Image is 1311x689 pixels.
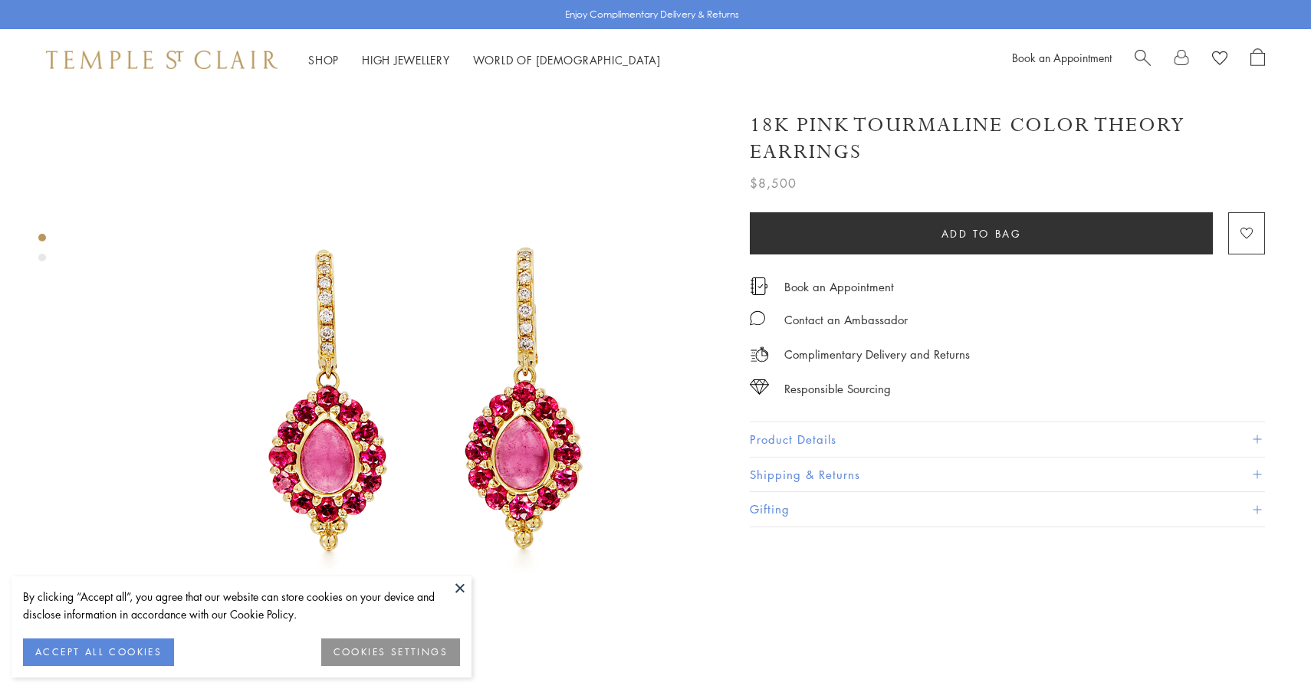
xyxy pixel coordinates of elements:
div: By clicking “Accept all”, you agree that our website can store cookies on your device and disclos... [23,588,460,623]
button: Product Details [750,422,1265,457]
a: Book an Appointment [784,278,894,295]
button: ACCEPT ALL COOKIES [23,638,174,666]
a: View Wishlist [1212,48,1227,71]
img: icon_appointment.svg [750,277,768,295]
a: High JewelleryHigh Jewellery [362,52,450,67]
iframe: Gorgias live chat messenger [1234,617,1296,674]
div: Responsible Sourcing [784,379,891,399]
button: Shipping & Returns [750,458,1265,492]
img: icon_delivery.svg [750,345,769,364]
a: Book an Appointment [1012,50,1112,65]
a: World of [DEMOGRAPHIC_DATA]World of [DEMOGRAPHIC_DATA] [473,52,661,67]
div: Product gallery navigation [38,230,46,274]
button: COOKIES SETTINGS [321,638,460,666]
nav: Main navigation [308,51,661,70]
h1: 18K Pink Tourmaline Color Theory Earrings [750,112,1265,166]
button: Gifting [750,492,1265,527]
p: Complimentary Delivery and Returns [784,345,970,364]
button: Add to bag [750,212,1213,254]
img: Temple St. Clair [46,51,278,69]
a: Search [1135,48,1151,71]
img: icon_sourcing.svg [750,379,769,395]
span: $8,500 [750,173,797,193]
p: Enjoy Complimentary Delivery & Returns [565,7,739,22]
img: MessageIcon-01_2.svg [750,310,765,326]
div: Contact an Ambassador [784,310,908,330]
span: Add to bag [941,225,1022,242]
a: ShopShop [308,52,339,67]
a: Open Shopping Bag [1250,48,1265,71]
